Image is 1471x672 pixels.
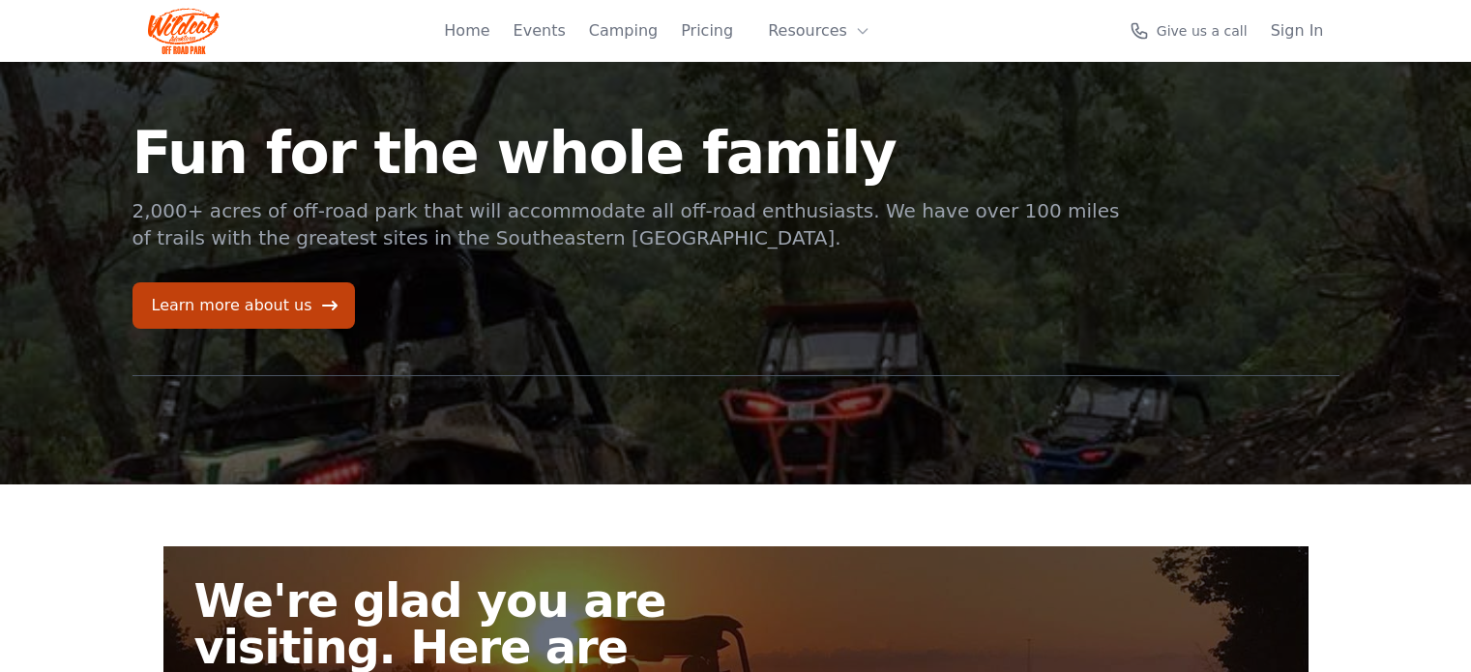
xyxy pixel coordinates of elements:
button: Resources [756,12,882,50]
a: Pricing [681,19,733,43]
img: Wildcat Logo [148,8,221,54]
a: Give us a call [1130,21,1248,41]
a: Events [514,19,566,43]
h1: Fun for the whole family [132,124,1123,182]
p: 2,000+ acres of off-road park that will accommodate all off-road enthusiasts. We have over 100 mi... [132,197,1123,251]
span: Give us a call [1157,21,1248,41]
a: Home [444,19,489,43]
a: Sign In [1271,19,1324,43]
a: Learn more about us [132,282,355,329]
a: Camping [589,19,658,43]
